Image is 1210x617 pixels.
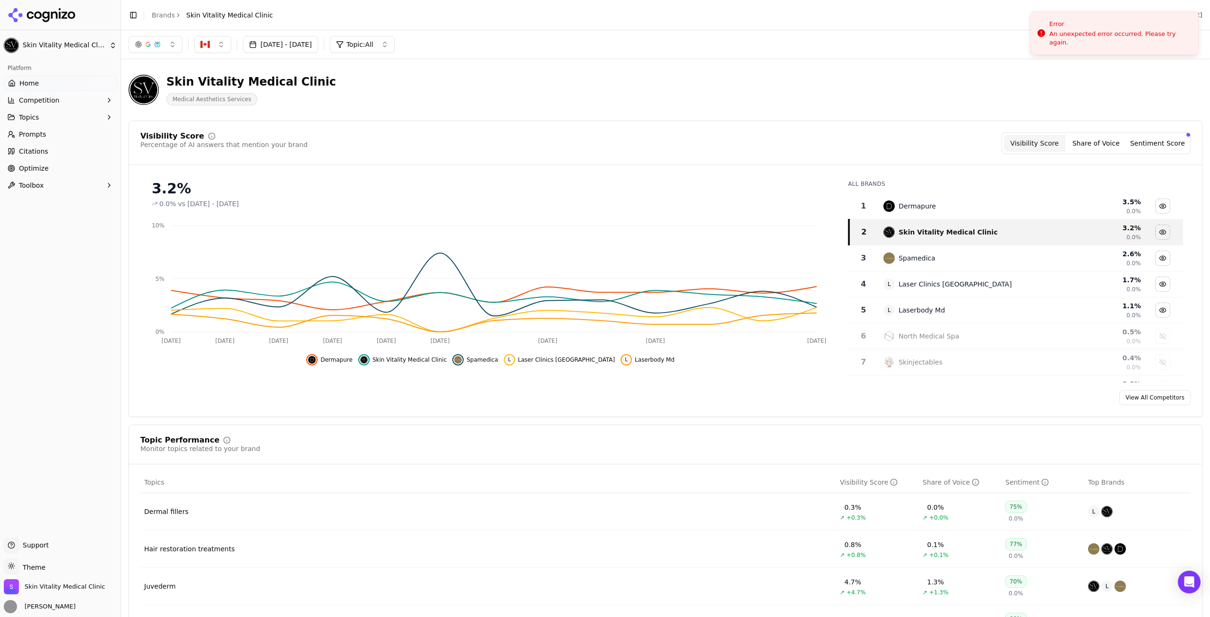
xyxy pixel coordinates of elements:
div: Sentiment [1005,478,1049,487]
span: L [622,356,630,364]
div: 1.7 % [1053,275,1141,285]
span: +0.1% [929,551,949,559]
tr: 6north medical spaNorth Medical Spa0.5%0.0%Show north medical spa data [849,323,1183,349]
div: 2 [854,226,874,238]
tspan: [DATE] [162,338,181,344]
span: Citations [19,147,48,156]
div: Laser Clinics [GEOGRAPHIC_DATA] [899,279,1011,289]
div: Visibility Score [140,132,204,140]
button: Toolbox [4,178,117,193]
tspan: [DATE] [269,338,288,344]
span: Theme [19,564,45,571]
tr: 3spamedicaSpamedica2.6%0.0%Hide spamedica data [849,245,1183,271]
span: Home [19,78,39,88]
div: 1.1 % [1053,301,1141,311]
span: 0.0% [1009,552,1023,560]
span: Prompts [19,130,46,139]
img: dermapure [1115,543,1126,555]
tspan: 5% [156,276,164,282]
span: 0.0% [1126,338,1141,345]
div: 77% [1005,538,1027,550]
div: 7 [853,356,874,368]
th: shareOfVoice [919,472,1002,493]
tr: 0.0%Show new you data [849,375,1183,401]
img: north medical spa [883,330,895,342]
tr: 7skinjectablesSkinjectables0.4%0.0%Show skinjectables data [849,349,1183,375]
img: dermapure [883,200,895,212]
img: spamedica [1115,581,1126,592]
span: L [883,304,895,316]
div: An unexpected error occurred. Please try again. [1049,30,1191,47]
th: visibilityScore [836,472,919,493]
div: 0.0 % [1053,379,1141,389]
span: Topics [19,113,39,122]
span: +1.3% [929,589,949,596]
a: Brands [152,11,175,19]
button: Share of Voice [1065,135,1127,152]
div: 75% [1005,501,1027,513]
span: [PERSON_NAME] [21,602,76,611]
div: 0.5 % [1053,327,1141,337]
tspan: [DATE] [646,338,665,344]
a: Juvederm [144,582,176,591]
button: Show new you data [1155,381,1170,396]
span: 0.0% [1126,364,1141,371]
img: Skin Vitality Medical Clinic [4,38,19,53]
a: View All Competitors [1119,390,1191,405]
div: 0.0% [927,503,944,512]
tspan: 0% [156,329,164,335]
div: 3 [853,252,874,264]
div: 3.2 % [1053,223,1141,233]
nav: breadcrumb [152,10,273,20]
span: Toolbox [19,181,44,190]
span: ↗ [923,514,927,521]
span: +0.8% [847,551,866,559]
a: Citations [4,144,117,159]
button: Hide laser clinics canada data [504,354,615,365]
div: Monitor topics related to your brand [140,444,260,453]
div: 70% [1005,575,1027,588]
button: Show north medical spa data [1155,329,1170,344]
div: 3.5 % [1053,197,1141,207]
span: Topic: All [346,40,373,49]
span: 0.0% [1126,234,1141,241]
img: skin vitality medical clinic [883,226,895,238]
tspan: [DATE] [431,338,450,344]
div: 4 [853,278,874,290]
button: Hide spamedica data [1155,251,1170,266]
tspan: [DATE] [538,338,558,344]
span: 0.0% [1009,515,1023,522]
button: Hide dermapure data [1155,199,1170,214]
th: Topics [140,472,836,493]
button: Topics [4,110,117,125]
span: Topics [144,478,164,487]
button: Open user button [4,600,76,613]
div: Share of Voice [923,478,979,487]
th: Top Brands [1084,472,1191,493]
div: 1 [853,200,874,212]
img: Sam Walker [4,600,17,613]
button: Hide dermapure data [306,354,353,365]
span: Skin Vitality Medical Clinic [186,10,273,20]
img: spamedica [1088,543,1099,555]
a: Optimize [4,161,117,176]
span: L [1101,581,1113,592]
div: Percentage of AI answers that mention your brand [140,140,308,149]
span: ↗ [923,551,927,559]
tr: 2skin vitality medical clinicSkin Vitality Medical Clinic3.2%0.0%Hide skin vitality medical clini... [849,219,1183,245]
div: Skin Vitality Medical Clinic [899,227,997,237]
tspan: [DATE] [323,338,342,344]
div: Data table [848,193,1183,479]
div: Platform [4,61,117,76]
img: skin vitality medical clinic [1088,581,1099,592]
a: Dermal fillers [144,507,189,516]
span: +0.3% [847,514,866,521]
tr: 1dermapureDermapure3.5%0.0%Hide dermapure data [849,193,1183,219]
span: L [883,278,895,290]
img: skin vitality medical clinic [360,356,368,364]
div: 0.3% [845,503,862,512]
span: 0.0% [1009,590,1023,597]
span: Optimize [19,164,49,173]
tspan: 10% [152,222,164,229]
